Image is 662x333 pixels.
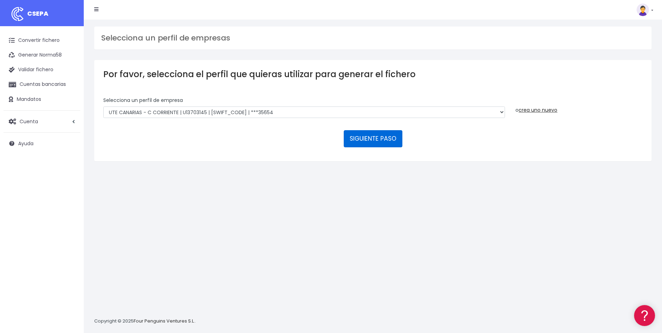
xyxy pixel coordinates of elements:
[637,3,649,16] img: profile
[101,34,645,43] h3: Selecciona un perfil de empresas
[103,97,183,104] label: Selecciona un perfíl de empresa
[20,118,38,125] span: Cuenta
[3,136,80,151] a: Ayuda
[3,33,80,48] a: Convertir fichero
[515,97,642,114] div: o
[3,92,80,107] a: Mandatos
[344,130,402,147] button: SIGUIENTE PASO
[134,318,195,324] a: Four Penguins Ventures S.L.
[94,318,196,325] p: Copyright © 2025 .
[103,69,642,79] h3: Por favor, selecciona el perfil que quieras utilizar para generar el fichero
[519,106,557,113] a: crea uno nuevo
[3,77,80,92] a: Cuentas bancarias
[18,140,34,147] span: Ayuda
[9,5,26,23] img: logo
[3,62,80,77] a: Validar fichero
[27,9,49,18] span: CSEPA
[3,114,80,129] a: Cuenta
[3,48,80,62] a: Generar Norma58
